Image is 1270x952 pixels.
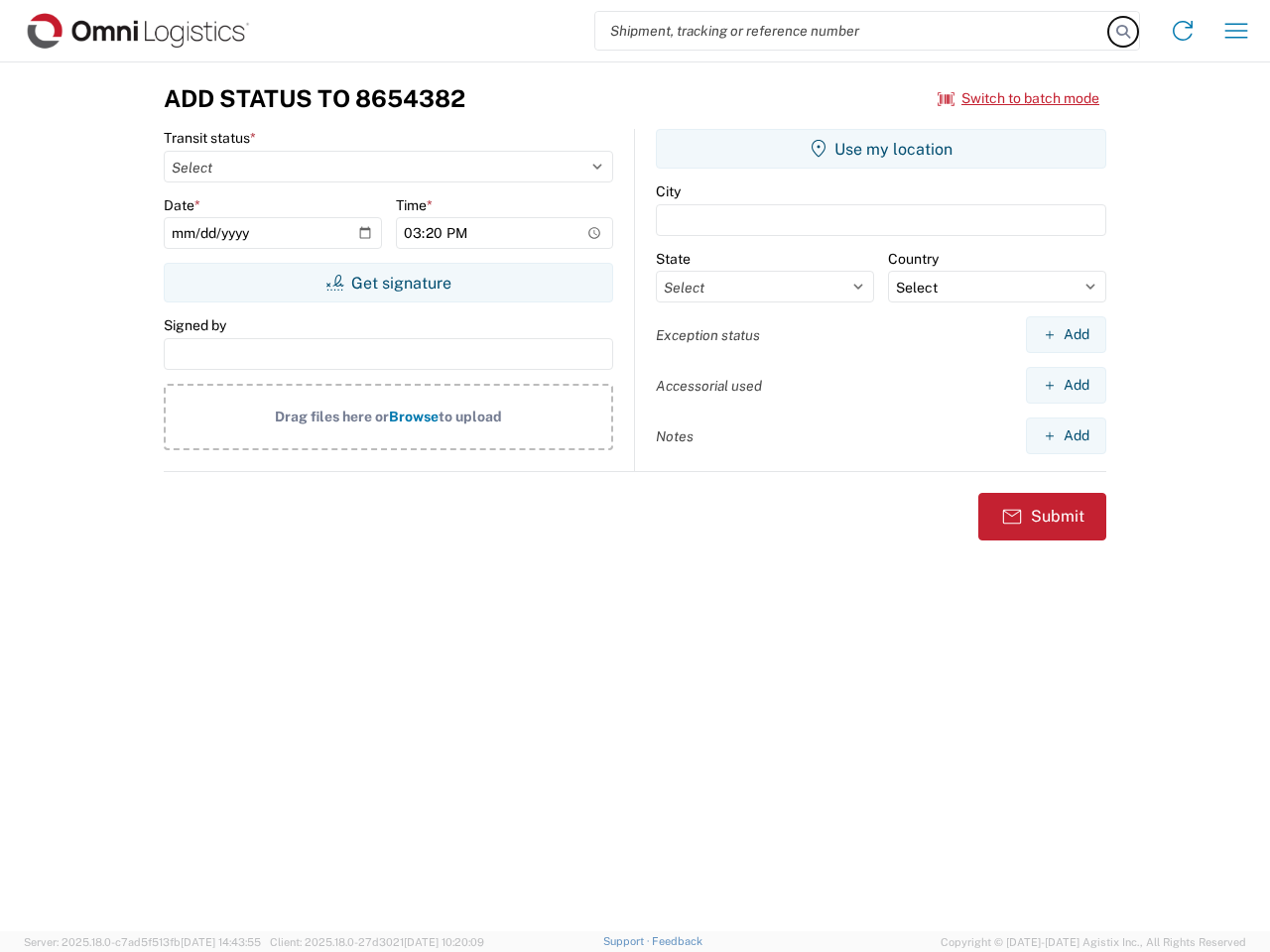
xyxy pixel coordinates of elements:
[181,936,261,948] span: [DATE] 14:43:55
[603,935,653,947] a: Support
[164,196,200,214] label: Date
[656,129,1106,169] button: Use my location
[1026,417,1106,454] button: Add
[1026,316,1106,353] button: Add
[941,933,1246,951] span: Copyright © [DATE]-[DATE] Agistix Inc., All Rights Reserved
[389,409,439,424] span: Browse
[656,182,681,200] label: City
[439,409,502,424] span: to upload
[652,935,702,947] a: Feedback
[164,263,613,302] button: Get signature
[888,250,939,268] label: Country
[164,316,226,334] label: Signed by
[656,326,760,344] label: Exception status
[656,427,694,445] label: Notes
[656,377,762,395] label: Accessorial used
[656,250,691,268] label: State
[164,129,256,147] label: Transit status
[396,196,433,214] label: Time
[404,936,484,948] span: [DATE] 10:20:09
[24,936,261,948] span: Server: 2025.18.0-c7ad5f513fb
[275,409,389,424] span: Drag files here or
[1026,367,1106,404] button: Add
[164,84,465,113] h3: Add Status to 8654382
[270,936,484,948] span: Client: 2025.18.0-27d3021
[978,493,1106,540] button: Submit
[938,82,1099,115] button: Switch to batch mode
[595,12,1109,50] input: Shipment, tracking or reference number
